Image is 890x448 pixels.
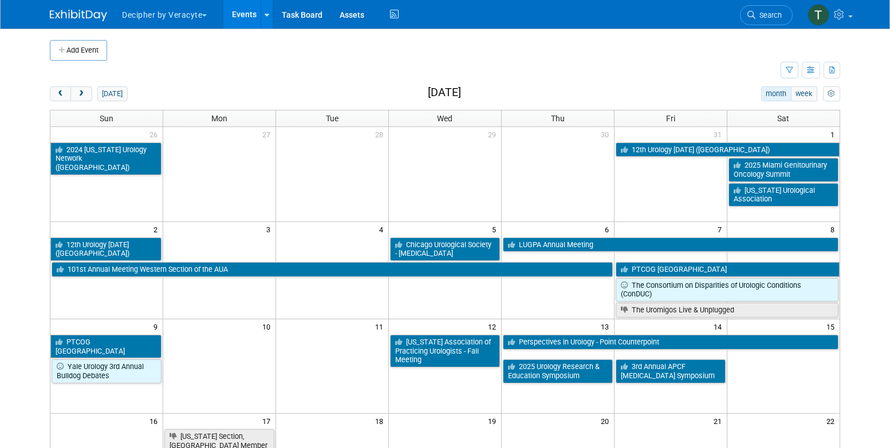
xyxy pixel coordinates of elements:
[600,127,614,141] span: 30
[52,359,162,383] a: Yale Urology 3rd Annual Bulldog Debates
[52,262,613,277] a: 101st Annual Meeting Western Section of the AUA
[265,222,275,236] span: 3
[755,11,782,19] span: Search
[100,114,113,123] span: Sun
[777,114,789,123] span: Sat
[712,319,727,334] span: 14
[503,335,838,350] a: Perspectives in Urology - Point Counterpoint
[791,86,817,101] button: week
[761,86,791,101] button: month
[829,222,840,236] span: 8
[378,222,388,236] span: 4
[374,127,388,141] span: 28
[728,158,838,181] a: 2025 Miami Genitourinary Oncology Summit
[97,86,128,101] button: [DATE]
[823,86,840,101] button: myCustomButton
[70,86,92,101] button: next
[50,335,162,358] a: PTCOG [GEOGRAPHIC_DATA]
[152,319,163,334] span: 9
[666,114,675,123] span: Fri
[211,114,227,123] span: Mon
[600,414,614,428] span: 20
[50,10,107,21] img: ExhibitDay
[487,319,501,334] span: 12
[50,40,107,61] button: Add Event
[326,114,338,123] span: Tue
[148,127,163,141] span: 26
[616,278,838,302] a: The Consortium on Disparities of Urologic Conditions (ConDUC)
[390,237,500,261] a: Chicago Urological Society - [MEDICAL_DATA]
[740,5,793,25] a: Search
[437,114,452,123] span: Wed
[616,142,840,157] a: 12th Urology [DATE] ([GEOGRAPHIC_DATA])
[152,222,163,236] span: 2
[374,414,388,428] span: 18
[261,127,275,141] span: 27
[374,319,388,334] span: 11
[487,127,501,141] span: 29
[829,127,840,141] span: 1
[825,414,840,428] span: 22
[716,222,727,236] span: 7
[487,414,501,428] span: 19
[825,319,840,334] span: 15
[50,142,162,175] a: 2024 [US_STATE] Urology Network ([GEOGRAPHIC_DATA])
[808,4,829,26] img: Tony Alvarado
[428,86,461,99] h2: [DATE]
[604,222,614,236] span: 6
[828,90,835,98] i: Personalize Calendar
[50,237,162,261] a: 12th Urology [DATE] ([GEOGRAPHIC_DATA])
[616,303,838,318] a: The Uromigos Live & Unplugged
[616,359,726,383] a: 3rd Annual APCF [MEDICAL_DATA] Symposium
[261,319,275,334] span: 10
[551,114,565,123] span: Thu
[503,237,838,252] a: LUGPA Annual Meeting
[50,86,71,101] button: prev
[600,319,614,334] span: 13
[148,414,163,428] span: 16
[390,335,500,367] a: [US_STATE] Association of Practicing Urologists - Fall Meeting
[491,222,501,236] span: 5
[712,414,727,428] span: 21
[616,262,840,277] a: PTCOG [GEOGRAPHIC_DATA]
[503,359,613,383] a: 2025 Urology Research & Education Symposium
[261,414,275,428] span: 17
[728,183,838,207] a: [US_STATE] Urological Association
[712,127,727,141] span: 31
